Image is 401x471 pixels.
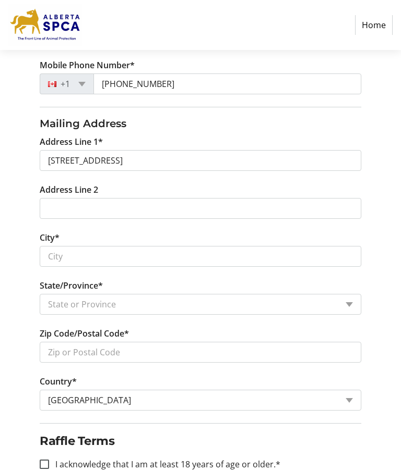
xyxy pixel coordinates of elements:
label: Country* [40,375,77,388]
img: Alberta SPCA's Logo [8,4,82,46]
label: Address Line 1* [40,135,103,148]
input: City [40,246,361,267]
input: (506) 234-5678 [93,73,361,94]
h3: Mailing Address [40,116,361,131]
label: Mobile Phone Number* [40,59,135,71]
label: Address Line 2 [40,183,98,196]
label: State/Province* [40,279,103,292]
input: Address [40,150,361,171]
h2: Raffle Terms [40,432,361,450]
label: Zip Code/Postal Code* [40,327,129,340]
input: Zip or Postal Code [40,342,361,363]
label: City* [40,231,60,244]
label: I acknowledge that I am at least 18 years of age or older.* [49,458,280,470]
a: Home [355,15,393,35]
